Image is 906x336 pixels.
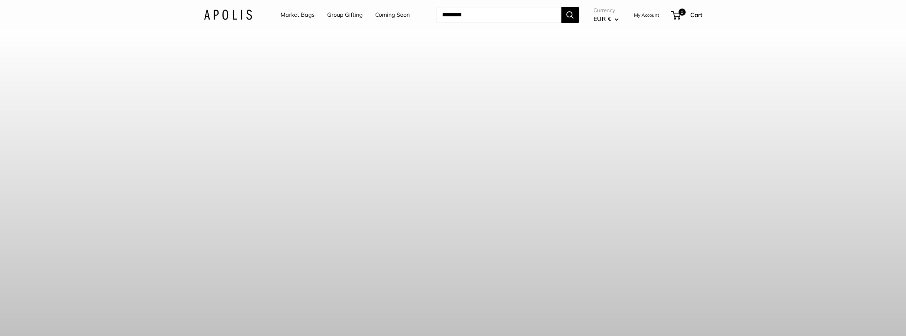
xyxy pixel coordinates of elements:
span: EUR € [593,15,611,22]
a: 0 Cart [672,9,702,21]
input: Search... [436,7,561,23]
span: 0 [678,9,685,16]
span: Cart [690,11,702,18]
img: Apolis [204,10,252,20]
a: My Account [634,11,659,19]
a: Coming Soon [375,10,410,20]
button: Search [561,7,579,23]
a: Group Gifting [327,10,363,20]
a: Market Bags [281,10,315,20]
span: Currency [593,5,619,15]
button: EUR € [593,13,619,25]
